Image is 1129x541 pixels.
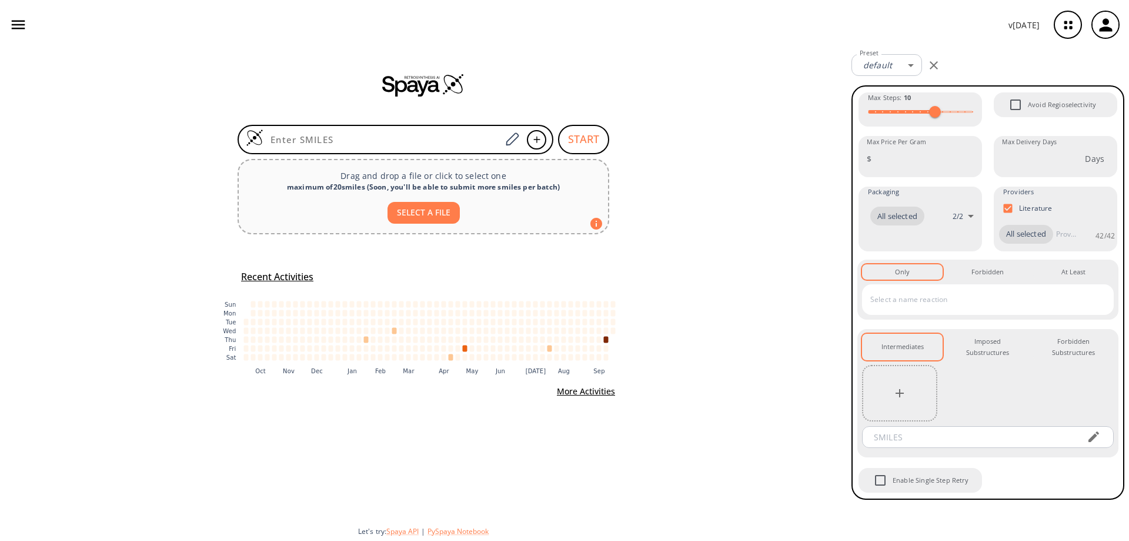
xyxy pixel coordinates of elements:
button: Intermediates [862,334,943,360]
div: Imposed Substructures [957,336,1018,358]
p: 2 / 2 [953,211,963,221]
em: default [863,59,892,71]
g: y-axis tick label [223,301,236,361]
text: May [466,367,478,374]
span: Enable Single Step Retry [893,475,969,486]
text: Thu [224,337,236,343]
p: Literature [1019,203,1053,213]
button: At Least [1033,264,1114,280]
p: 42 / 42 [1095,231,1115,241]
label: Max Delivery Days [1002,138,1057,147]
div: maximum of 20 smiles ( Soon, you'll be able to submit more smiles per batch ) [248,182,599,192]
span: All selected [999,228,1053,240]
button: PySpaya Notebook [427,526,489,536]
text: Feb [375,367,386,374]
h5: Recent Activities [241,271,313,283]
img: Logo Spaya [246,129,263,147]
div: Intermediates [881,341,924,352]
div: Only [895,267,910,277]
label: Max Price Per Gram [867,138,926,147]
button: Forbidden Substructures [1033,334,1114,360]
button: START [558,125,609,154]
span: Avoid Regioselectivity [1028,99,1096,110]
span: All selected [870,211,924,223]
text: Aug [558,367,570,374]
text: Mon [223,310,236,317]
text: Sat [226,354,236,361]
input: SMILES [866,426,1077,448]
button: Spaya API [386,526,419,536]
span: Max Steps : [868,92,911,103]
input: Provider name [1053,225,1079,244]
span: Enable Single Step Retry [868,468,893,493]
text: Oct [255,367,266,374]
div: Let's try: [358,526,842,536]
div: At Least [1061,267,1085,277]
img: Spaya logo [382,73,465,97]
span: Avoid Regioselectivity [1003,92,1028,117]
p: Drag and drop a file or click to select one [248,170,599,182]
button: Recent Activities [236,267,318,287]
span: Providers [1003,187,1034,197]
text: Apr [439,367,449,374]
div: When Single Step Retry is enabled, if no route is found during retrosynthesis, a retry is trigger... [857,467,983,494]
text: Dec [311,367,323,374]
button: More Activities [552,381,620,403]
g: cell [244,301,616,360]
button: Forbidden [947,264,1028,280]
text: Wed [223,328,236,334]
div: Forbidden [971,267,1004,277]
span: | [419,526,427,536]
button: Imposed Substructures [947,334,1028,360]
div: Forbidden Substructures [1043,336,1104,358]
text: [DATE] [526,367,546,374]
text: Jan [347,367,357,374]
button: SELECT A FILE [388,202,460,224]
text: Sun [225,301,236,308]
input: Enter SMILES [263,134,501,145]
button: Only [862,264,943,280]
text: Mar [403,367,415,374]
text: Fri [229,346,236,352]
text: Sep [593,367,604,374]
text: Nov [283,367,295,374]
p: Days [1085,152,1104,165]
text: Tue [225,319,236,326]
label: Preset [860,49,879,58]
span: Packaging [868,187,899,197]
text: Jun [495,367,505,374]
g: x-axis tick label [255,367,605,374]
p: v [DATE] [1008,19,1040,31]
input: Select a name reaction [867,290,1091,309]
p: $ [867,152,871,165]
strong: 10 [904,93,911,102]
